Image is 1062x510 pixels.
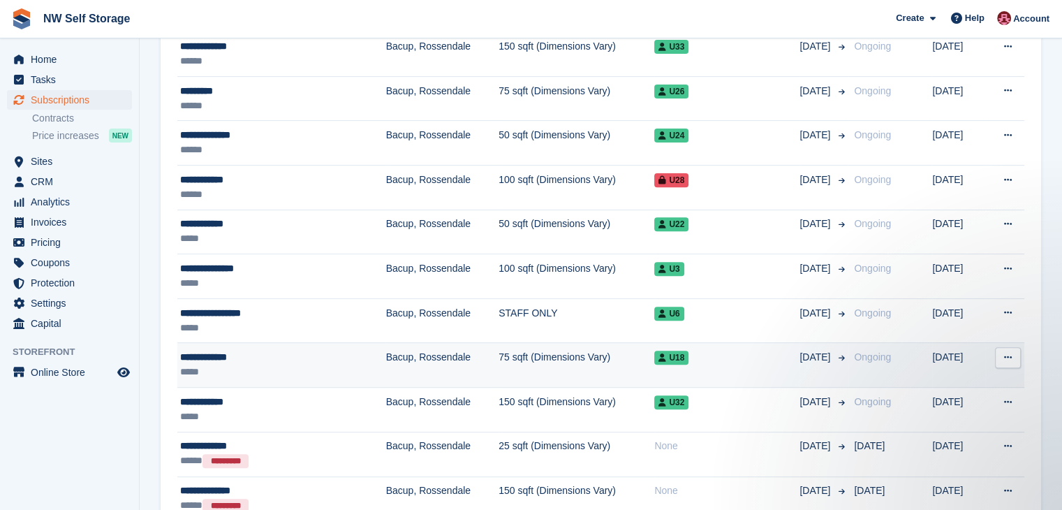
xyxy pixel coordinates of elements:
[654,483,799,498] div: None
[654,217,688,231] span: U22
[854,85,891,96] span: Ongoing
[854,351,891,363] span: Ongoing
[7,363,132,382] a: menu
[499,388,654,432] td: 150 sqft (Dimensions Vary)
[11,8,32,29] img: stora-icon-8386f47178a22dfd0bd8f6a31ec36ba5ce8667c1dd55bd0f319d3a0aa187defe.svg
[386,254,499,299] td: Bacup, Rossendale
[654,262,684,276] span: U3
[386,32,499,77] td: Bacup, Rossendale
[896,11,924,25] span: Create
[31,233,115,252] span: Pricing
[654,173,688,187] span: U28
[386,298,499,343] td: Bacup, Rossendale
[932,432,985,476] td: [DATE]
[499,76,654,121] td: 75 sqft (Dimensions Vary)
[932,298,985,343] td: [DATE]
[932,210,985,254] td: [DATE]
[654,40,688,54] span: U33
[38,7,135,30] a: NW Self Storage
[31,50,115,69] span: Home
[7,314,132,333] a: menu
[32,128,132,143] a: Price increases NEW
[799,483,833,498] span: [DATE]
[932,32,985,77] td: [DATE]
[32,112,132,125] a: Contracts
[31,293,115,313] span: Settings
[799,84,833,99] span: [DATE]
[7,152,132,171] a: menu
[13,345,139,359] span: Storefront
[854,396,891,407] span: Ongoing
[31,152,115,171] span: Sites
[31,253,115,272] span: Coupons
[7,70,132,89] a: menu
[799,395,833,409] span: [DATE]
[31,212,115,232] span: Invoices
[799,128,833,143] span: [DATE]
[499,343,654,388] td: 75 sqft (Dimensions Vary)
[854,440,885,451] span: [DATE]
[654,307,684,321] span: U6
[854,129,891,140] span: Ongoing
[499,298,654,343] td: STAFF ONLY
[386,76,499,121] td: Bacup, Rossendale
[386,210,499,254] td: Bacup, Rossendale
[854,307,891,319] span: Ongoing
[31,273,115,293] span: Protection
[654,351,688,365] span: U18
[7,172,132,191] a: menu
[932,121,985,166] td: [DATE]
[997,11,1011,25] img: Josh Vines
[499,121,654,166] td: 50 sqft (Dimensions Vary)
[386,388,499,432] td: Bacup, Rossendale
[799,217,833,231] span: [DATE]
[932,388,985,432] td: [DATE]
[386,121,499,166] td: Bacup, Rossendale
[7,233,132,252] a: menu
[854,41,891,52] span: Ongoing
[932,254,985,299] td: [DATE]
[799,439,833,453] span: [DATE]
[965,11,984,25] span: Help
[799,306,833,321] span: [DATE]
[7,192,132,212] a: menu
[7,253,132,272] a: menu
[499,166,654,210] td: 100 sqft (Dimensions Vary)
[1013,12,1049,26] span: Account
[31,70,115,89] span: Tasks
[654,395,688,409] span: U32
[654,129,688,143] span: U24
[32,129,99,143] span: Price increases
[799,350,833,365] span: [DATE]
[386,343,499,388] td: Bacup, Rossendale
[799,173,833,187] span: [DATE]
[386,166,499,210] td: Bacup, Rossendale
[7,50,132,69] a: menu
[115,364,132,381] a: Preview store
[932,76,985,121] td: [DATE]
[499,432,654,476] td: 25 sqft (Dimensions Vary)
[31,172,115,191] span: CRM
[31,363,115,382] span: Online Store
[499,32,654,77] td: 150 sqft (Dimensions Vary)
[654,439,799,453] div: None
[854,263,891,274] span: Ongoing
[799,261,833,276] span: [DATE]
[654,85,688,99] span: U26
[7,273,132,293] a: menu
[854,218,891,229] span: Ongoing
[499,210,654,254] td: 50 sqft (Dimensions Vary)
[799,39,833,54] span: [DATE]
[31,90,115,110] span: Subscriptions
[31,314,115,333] span: Capital
[854,485,885,496] span: [DATE]
[7,90,132,110] a: menu
[109,129,132,143] div: NEW
[499,254,654,299] td: 100 sqft (Dimensions Vary)
[932,343,985,388] td: [DATE]
[854,174,891,185] span: Ongoing
[31,192,115,212] span: Analytics
[932,166,985,210] td: [DATE]
[7,293,132,313] a: menu
[7,212,132,232] a: menu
